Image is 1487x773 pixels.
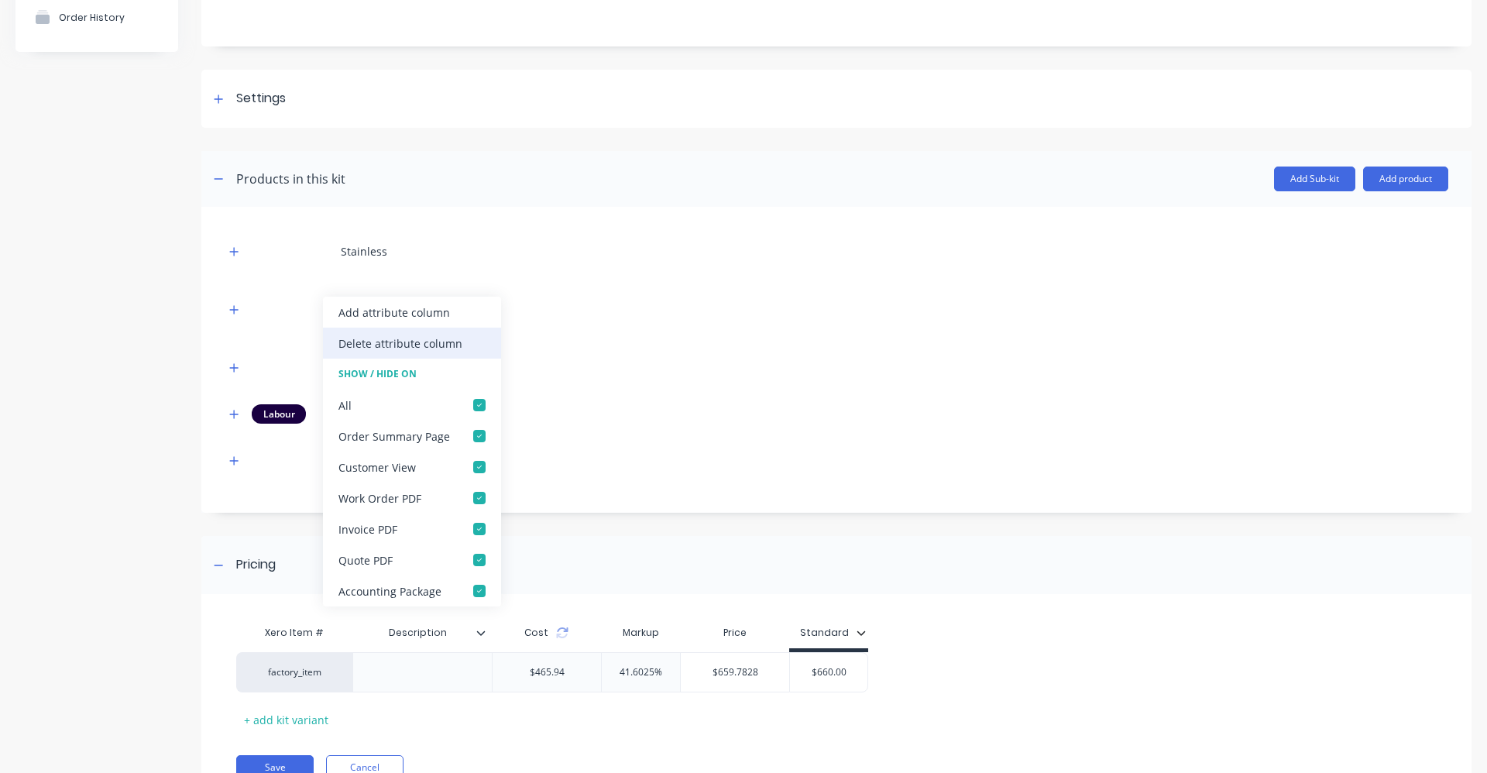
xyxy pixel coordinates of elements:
[492,617,601,648] div: Cost
[524,626,548,640] span: Cost
[352,617,492,648] div: Description
[236,708,336,732] div: + add kit variant
[236,555,276,575] div: Pricing
[236,89,286,108] div: Settings
[602,653,680,692] div: 41.6025%
[1363,167,1448,191] button: Add product
[59,12,125,23] div: Order History
[236,617,352,648] div: Xero Item #
[790,653,867,692] div: $660.00
[338,428,450,445] div: Order Summary Page
[493,653,601,692] div: $465.94
[252,404,306,423] div: Labour
[341,243,387,259] div: Stainless
[236,652,868,692] div: factory_item$465.9441.6025%$659.7828$660.00
[792,621,874,644] button: Standard
[323,359,501,390] div: Show / Hide On
[681,653,789,692] div: $659.7828
[352,613,483,652] div: Description
[601,617,680,648] div: Markup
[338,552,393,569] div: Quote PDF
[338,490,421,507] div: Work Order PDF
[236,170,345,188] div: Products in this kit
[338,335,462,352] div: Delete attribute column
[338,459,416,476] div: Customer View
[338,583,441,600] div: Accounting Package
[338,521,397,538] div: Invoice PDF
[800,626,849,640] div: Standard
[1274,167,1355,191] button: Add Sub-kit
[338,397,352,414] div: All
[338,304,450,321] div: Add attribute column
[680,617,789,648] div: Price
[252,665,338,679] div: factory_item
